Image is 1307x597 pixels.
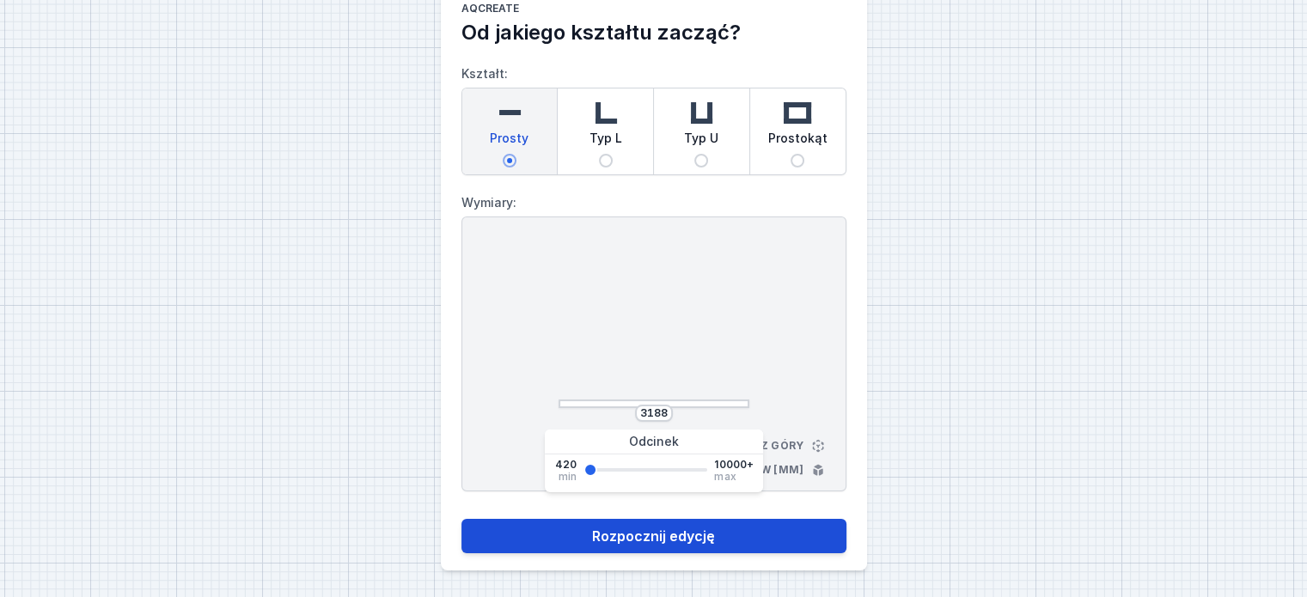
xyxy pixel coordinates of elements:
[684,95,718,130] img: u-shaped.svg
[461,2,846,19] h1: AQcreate
[694,154,708,168] input: Typ U
[461,189,846,216] label: Wymiary:
[589,95,623,130] img: l-shaped.svg
[684,130,718,154] span: Typ U
[461,60,846,175] label: Kształt:
[492,95,527,130] img: straight.svg
[545,429,763,454] div: Odcinek
[461,519,846,553] button: Rozpocznij edycję
[768,130,828,154] span: Prostokąt
[559,472,577,482] span: min
[791,154,804,168] input: Prostokąt
[780,95,815,130] img: rectangle.svg
[589,130,622,154] span: Typ L
[640,406,668,420] input: Wymiar [mm]
[490,130,528,154] span: Prosty
[599,154,613,168] input: Typ L
[503,154,516,168] input: Prosty
[555,458,577,472] span: 420
[714,458,753,472] span: 10000+
[714,472,736,482] span: max
[461,19,846,46] h2: Od jakiego kształtu zacząć?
